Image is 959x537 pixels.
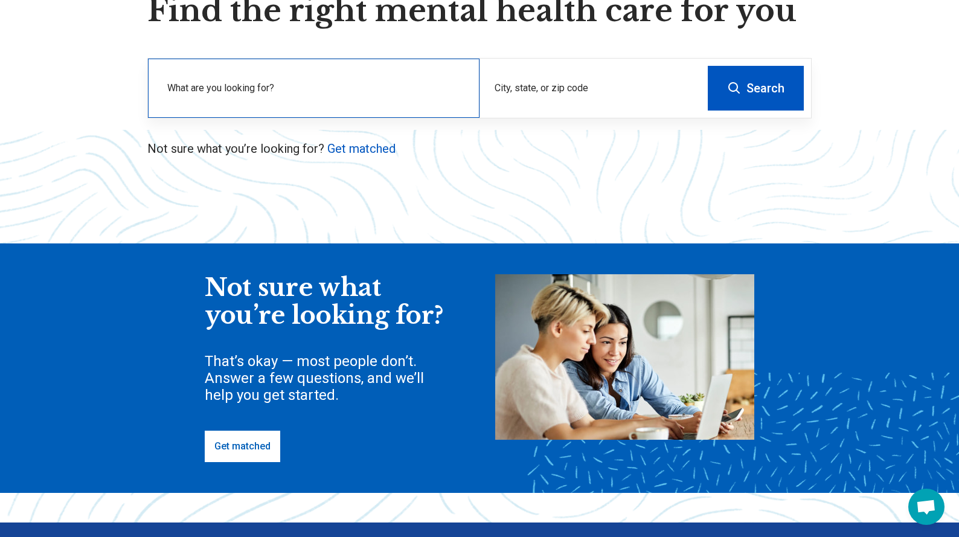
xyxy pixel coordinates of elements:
[147,140,812,157] p: Not sure what you’re looking for?
[205,431,280,462] a: Get matched
[205,274,446,329] div: Not sure what you’re looking for?
[167,81,465,95] label: What are you looking for?
[205,353,446,404] div: That’s okay — most people don’t. Answer a few questions, and we’ll help you get started.
[708,66,804,111] button: Search
[327,141,396,156] a: Get matched
[908,489,945,525] div: Open chat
